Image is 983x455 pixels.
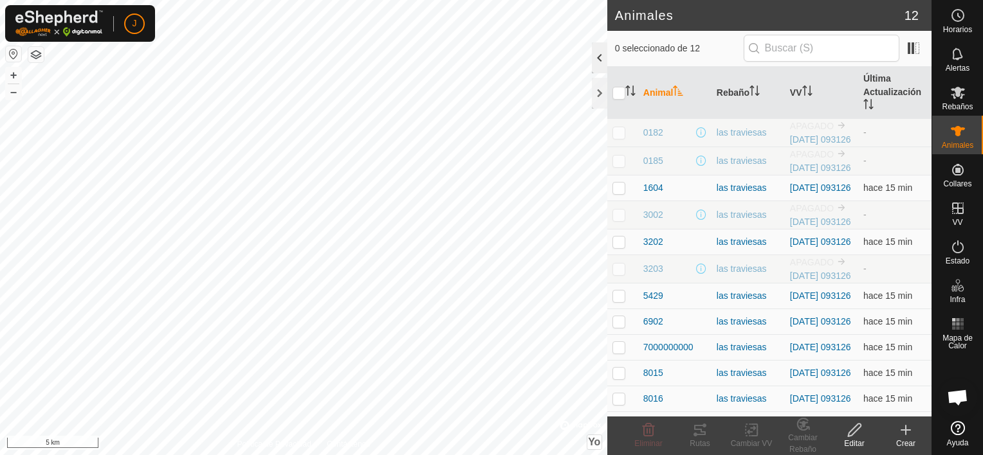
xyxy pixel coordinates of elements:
span: APAGADO [790,149,834,159]
div: Editar [829,438,880,449]
div: Cambiar Rebaño [777,432,829,455]
div: las traviesas [717,366,780,380]
span: 24 sept 2025, 12:05 [863,368,912,378]
a: [DATE] 093126 [790,342,851,352]
div: las traviesas [717,181,780,195]
a: [DATE] 093126 [790,134,851,145]
a: [DATE] 093126 [790,290,851,301]
span: 0 seleccionado de 12 [615,42,744,55]
span: Animales [942,141,973,149]
span: VV [952,219,962,226]
span: 24 sept 2025, 12:05 [863,316,912,326]
a: [DATE] 093126 [790,163,851,173]
div: Chat abierto [939,378,977,416]
span: 24 sept 2025, 12:05 [863,183,912,193]
div: las traviesas [717,262,780,276]
span: 6902 [643,315,663,328]
span: Rebaños [942,103,973,111]
img: hasta [836,256,847,267]
span: 7000000000 [643,341,694,354]
span: 3202 [643,235,663,249]
button: Yo [587,435,602,449]
span: Estado [946,257,969,265]
span: Eliminar [634,439,662,448]
font: Rebaño [717,87,749,98]
button: Restablecer Mapa [6,46,21,62]
p-sorticon: Activar para ordenar [863,101,874,111]
a: Contáctenos [327,438,370,450]
span: 24 sept 2025, 12:05 [863,236,912,247]
p-sorticon: Activar para ordenar [673,87,683,98]
font: Última Actualización [863,73,921,97]
img: hasta [836,202,847,213]
p-sorticon: Activar para ordenar [802,87,813,98]
a: [DATE] 093126 [790,236,851,247]
span: 1604 [643,181,663,195]
p-sorticon: Activar para ordenar [625,87,636,98]
a: [DATE] 093126 [790,368,851,378]
a: [DATE] 093126 [790,217,851,227]
div: las traviesas [717,315,780,328]
div: las traviesas [717,208,780,222]
span: - [863,210,867,220]
div: Rutas [674,438,726,449]
h2: Animales [615,8,905,23]
div: las traviesas [717,341,780,354]
span: APAGADO [790,203,834,213]
span: 3002 [643,208,663,222]
span: 8015 [643,366,663,380]
span: - [863,156,867,166]
img: hasta [836,148,847,159]
span: - [863,263,867,274]
p-sorticon: Activar para ordenar [749,87,760,98]
span: 0182 [643,126,663,139]
span: Ayuda [947,439,969,447]
span: 12 [905,6,919,25]
img: hasta [836,120,847,130]
button: Capas del Mapa [28,47,44,62]
span: 0185 [643,154,663,168]
span: Alertas [946,64,969,72]
span: Yo [588,436,600,447]
input: Buscar (S) [744,35,899,62]
button: – [6,84,21,100]
span: Collares [943,180,971,188]
a: [DATE] 093126 [790,393,851,404]
font: VV [790,87,802,98]
span: Horarios [943,26,972,33]
span: 8016 [643,392,663,406]
span: APAGADO [790,257,834,267]
div: Cambiar VV [726,438,777,449]
a: Ayuda [932,416,983,452]
div: las traviesas [717,235,780,249]
div: las traviesas [717,126,780,139]
span: 5429 [643,289,663,303]
span: 24 sept 2025, 12:05 [863,393,912,404]
a: Política de Privacidad [237,438,311,450]
span: Mapa de Calor [935,334,980,350]
span: 3203 [643,262,663,276]
span: APAGADO [790,121,834,131]
button: + [6,67,21,83]
span: J [133,17,137,30]
span: 24 sept 2025, 12:05 [863,342,912,352]
div: las traviesas [717,392,780,406]
div: Crear [880,438,932,449]
span: - [863,127,867,138]
font: Animal [643,87,674,98]
a: [DATE] 093126 [790,183,851,193]
img: Logo Gallagher [15,10,103,37]
div: las traviesas [717,289,780,303]
a: [DATE] 093126 [790,316,851,326]
span: 24 sept 2025, 12:05 [863,290,912,301]
div: las traviesas [717,154,780,168]
a: [DATE] 093126 [790,271,851,281]
span: Infra [950,296,965,303]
